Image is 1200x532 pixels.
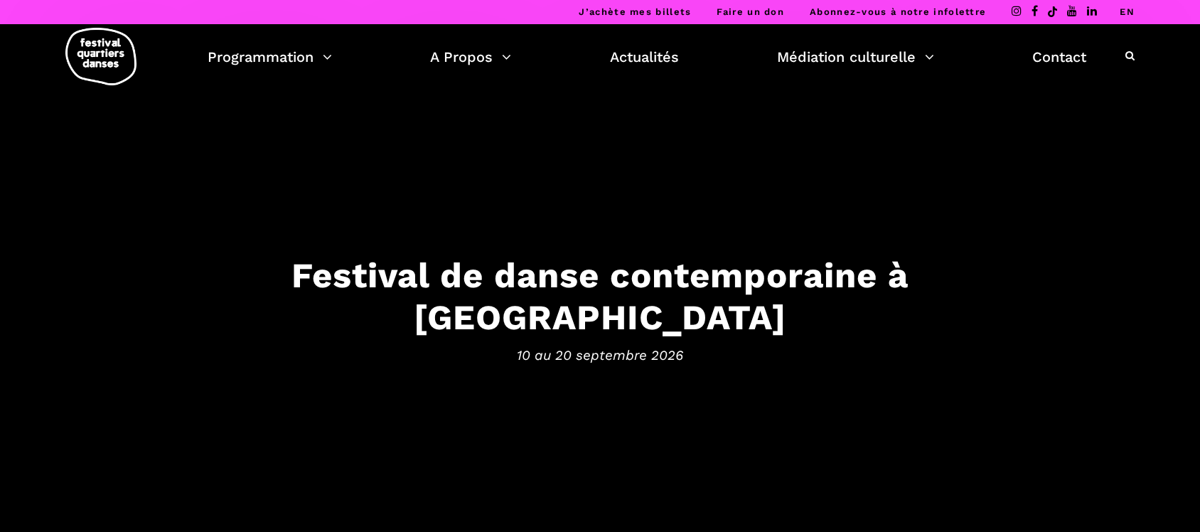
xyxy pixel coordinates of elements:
[208,45,332,69] a: Programmation
[579,6,691,17] a: J’achète mes billets
[65,28,136,85] img: logo-fqd-med
[610,45,679,69] a: Actualités
[1032,45,1086,69] a: Contact
[1120,6,1135,17] a: EN
[159,345,1041,366] span: 10 au 20 septembre 2026
[810,6,986,17] a: Abonnez-vous à notre infolettre
[430,45,511,69] a: A Propos
[717,6,784,17] a: Faire un don
[777,45,934,69] a: Médiation culturelle
[159,254,1041,338] h3: Festival de danse contemporaine à [GEOGRAPHIC_DATA]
